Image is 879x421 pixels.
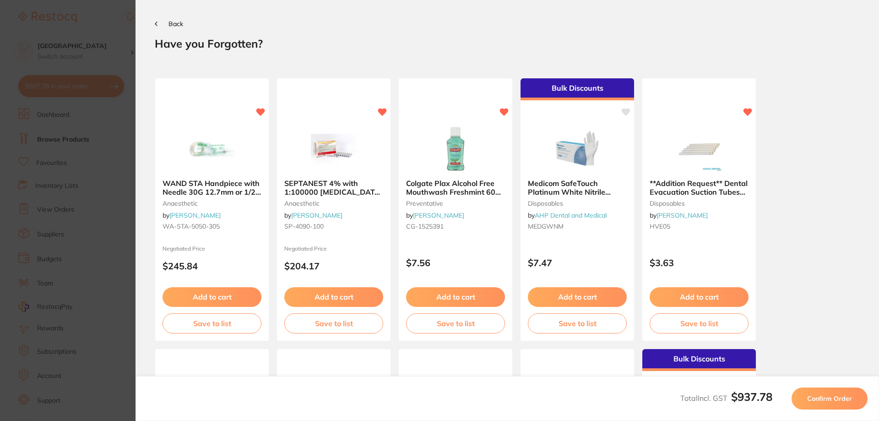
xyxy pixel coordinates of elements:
[406,287,505,306] button: Add to cart
[284,200,383,207] small: anaesthetic
[426,126,485,172] img: Colgate Plax Alcohol Free Mouthwash Freshmint 60ml x 12
[650,179,749,196] b: **Addition Request** Dental Evacuation Suction Tubes Side Vent
[163,313,261,334] button: Save to list
[406,257,505,268] p: $7.56
[528,223,627,230] small: MEDGWNM
[163,261,261,271] p: $245.84
[406,313,505,334] button: Save to list
[284,313,383,334] button: Save to list
[406,211,464,219] span: by
[169,211,221,219] a: [PERSON_NAME]
[163,179,261,196] b: WAND STA Handpiece with Needle 30G 12.7mm or 1/2" Box of 50
[284,211,342,219] span: by
[807,394,852,403] span: Confirm Order
[163,246,261,252] small: Negotiated Price
[528,200,627,207] small: disposables
[284,261,383,271] p: $204.17
[163,223,261,230] small: WA-STA-5050-305
[163,287,261,306] button: Add to cart
[155,20,183,27] button: Back
[406,179,505,196] b: Colgate Plax Alcohol Free Mouthwash Freshmint 60ml x 12
[548,126,607,172] img: Medicom SafeTouch Platinum White Nitrile Powder Free Exam Gloves Medium
[650,200,749,207] small: disposables
[163,211,221,219] span: by
[669,126,729,172] img: **Addition Request** Dental Evacuation Suction Tubes Side Vent
[650,211,708,219] span: by
[535,211,607,219] a: AHP Dental and Medical
[163,200,261,207] small: anaesthetic
[284,246,383,252] small: Negotiated Price
[528,287,627,306] button: Add to cart
[406,200,505,207] small: preventative
[642,349,756,371] div: Bulk Discounts
[650,257,749,268] p: $3.63
[680,394,772,403] span: Total Incl. GST
[650,223,749,230] small: HVE05
[521,78,634,100] div: Bulk Discounts
[731,390,772,404] b: $937.78
[650,287,749,306] button: Add to cart
[413,211,464,219] a: [PERSON_NAME]
[406,223,505,230] small: CG-1525391
[792,388,868,410] button: Confirm Order
[528,257,627,268] p: $7.47
[291,211,342,219] a: [PERSON_NAME]
[528,179,627,196] b: Medicom SafeTouch Platinum White Nitrile Powder Free Exam Gloves Medium
[168,20,183,28] span: Back
[182,126,242,172] img: WAND STA Handpiece with Needle 30G 12.7mm or 1/2" Box of 50
[284,179,383,196] b: SEPTANEST 4% with 1:100000 adrenalin 2.2ml 2xBox 50 GOLD
[304,126,364,172] img: SEPTANEST 4% with 1:100000 adrenalin 2.2ml 2xBox 50 GOLD
[528,211,607,219] span: by
[155,37,860,50] h2: Have you Forgotten?
[284,287,383,306] button: Add to cart
[528,313,627,334] button: Save to list
[284,223,383,230] small: SP-4090-100
[650,313,749,334] button: Save to list
[657,211,708,219] a: [PERSON_NAME]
